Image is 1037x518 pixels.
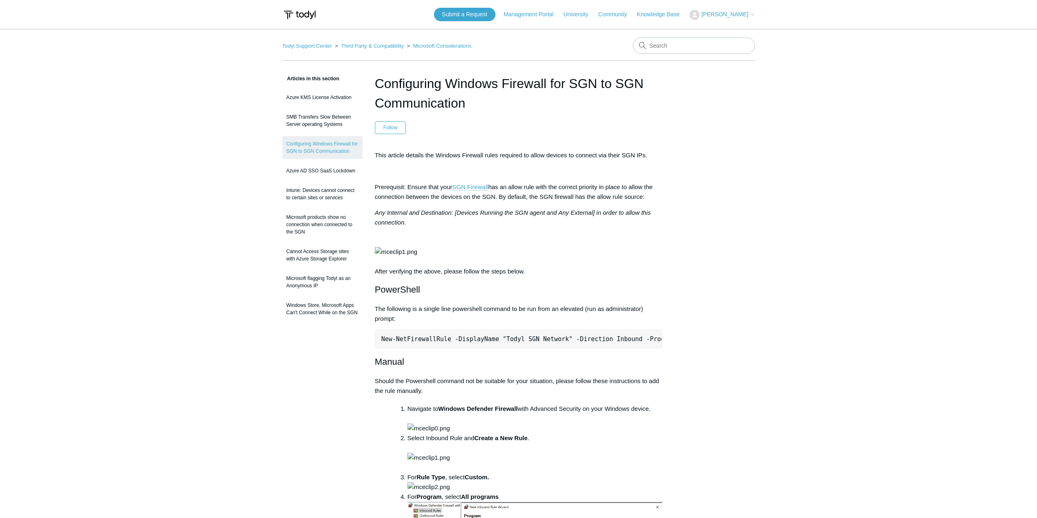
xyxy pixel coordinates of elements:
[282,209,363,240] a: Microsoft products show no connection when connected to the SGN
[282,271,363,293] a: Microsoft flagging Todyl as an Anonymous IP
[637,10,688,19] a: Knowledge Base
[474,434,528,441] strong: Create a New Rule
[282,109,363,132] a: SMB Transfers Slow Between Server operating Systems
[413,43,471,49] a: Microsoft Considerations
[407,433,663,472] li: Select Inbound Rule and .
[341,43,404,49] a: Third Party & Compatibility
[375,208,663,276] p: After verifying the above, please follow the steps below.
[452,183,488,191] a: SGN Firewall
[282,43,334,49] li: Todyl Support Center
[375,247,417,257] img: mceclip1.png
[461,493,499,500] strong: All programs
[282,298,363,320] a: Windows Store, Microsoft Apps Can't Connect While on the SGN
[282,90,363,105] a: Azure KMS License Activation
[375,304,663,324] p: The following is a single line powershell command to be run from an elevated (run as administrato...
[438,405,518,412] strong: Windows Defender Firewall
[416,493,442,500] strong: Program
[416,474,445,481] strong: Rule Type
[633,37,755,54] input: Search
[282,7,317,22] img: Todyl Support Center Help Center home page
[375,330,663,348] pre: New-NetFirewallRule -DisplayName "Todyl SGN Network" -Direction Inbound -Program Any -LocalAddres...
[375,376,663,396] p: Should the Powershell command not be suitable for your situation, please follow these instruction...
[504,10,561,19] a: Management Portal
[375,355,663,369] h2: Manual
[375,150,663,160] p: This article details the Windows Firewall rules required to allow devices to connect via their SG...
[563,10,596,19] a: University
[701,11,748,18] span: [PERSON_NAME]
[465,474,489,481] strong: Custom.
[689,10,755,20] button: [PERSON_NAME]
[434,8,495,21] a: Submit a Request
[405,43,471,49] li: Microsoft Considerations
[598,10,635,19] a: Community
[333,43,405,49] li: Third Party & Compatibility
[407,423,450,433] img: mceclip0.png
[282,244,363,267] a: Cannot Access Storage sites with Azure Storage Explorer
[282,136,363,159] a: Configuring Windows Firewall for SGN to SGN Communication
[407,453,450,463] img: mceclip1.png
[407,482,450,492] img: mceclip2.png
[282,43,332,49] a: Todyl Support Center
[375,182,663,202] p: Prerequisit: Ensure that your has an allow rule with the correct priority in place to allow the c...
[407,404,663,433] li: Navigate to with Advanced Security on your Windows device.
[282,76,339,82] span: Articles in this section
[375,121,406,134] button: Follow Article
[282,163,363,179] a: Azure AD SSO SaaS Lockdown
[375,282,663,297] h2: PowerShell
[375,74,663,113] h1: Configuring Windows Firewall for SGN to SGN Communication
[407,472,663,492] li: For , select
[282,183,363,205] a: Intune: Devices cannot connect to certain sites or services
[375,209,651,226] em: Any Internal and Destination: [Devices Running the SGN agent and Any External] in order to allow ...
